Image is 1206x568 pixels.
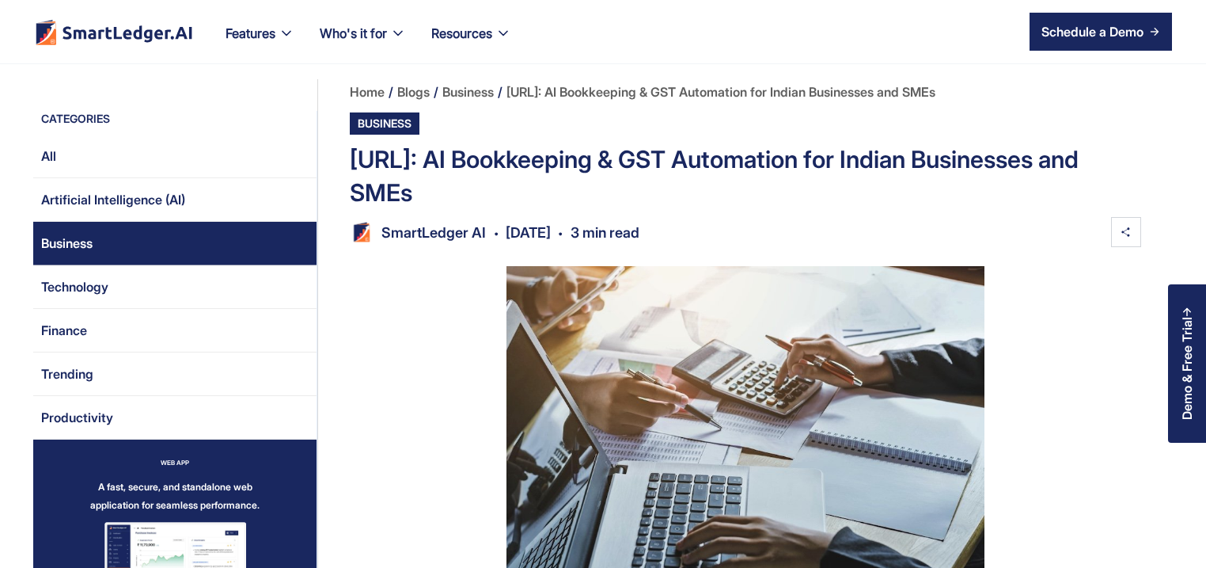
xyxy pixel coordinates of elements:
[41,231,93,256] div: Business
[442,79,494,105] a: Business
[320,22,387,44] div: Who's it for
[33,265,317,309] a: Technology
[1030,13,1172,51] a: Schedule a Demo
[397,79,430,105] a: Blogs
[494,217,499,247] div: .
[350,79,385,105] a: Home
[33,396,317,440] a: Productivity
[558,217,563,247] div: .
[90,478,260,514] div: A fast, secure, and standalone web application for seamless performance.
[41,187,185,212] div: Artificial Intelligence (AI)
[33,135,317,178] a: All
[33,111,317,135] div: CATEGORIES
[350,112,635,135] a: Business
[41,405,113,430] div: Productivity
[41,143,56,169] div: All
[374,223,494,242] div: SmartLedger AI
[1041,22,1143,41] div: Schedule a Demo
[33,309,317,353] a: Finance
[350,112,419,135] div: Business
[499,223,558,242] div: [DATE]
[563,223,647,242] div: 3 min read
[419,22,524,63] div: Resources
[161,456,189,470] div: WEB APP
[307,22,419,63] div: Who's it for
[41,274,108,299] div: Technology
[389,79,393,105] div: /
[498,79,502,105] div: /
[1150,27,1159,36] img: arrow right icon
[33,178,317,222] a: Artificial Intelligence (AI)
[213,22,307,63] div: Features
[33,222,317,265] a: Business
[33,353,317,396] a: Trending
[34,19,194,45] a: home
[506,79,935,105] a: [URL]: AI Bookkeeping & GST Automation for Indian Businesses and SMEs
[41,361,93,387] div: Trending
[1111,217,1141,247] img: share
[1180,317,1194,420] div: Demo & Free Trial
[350,143,1141,209] div: [URL]: AI Bookkeeping & GST Automation for Indian Businesses and SMEs
[34,19,194,45] img: footer logo
[41,318,87,343] div: Finance
[434,79,438,105] div: /
[226,22,275,44] div: Features
[431,22,492,44] div: Resources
